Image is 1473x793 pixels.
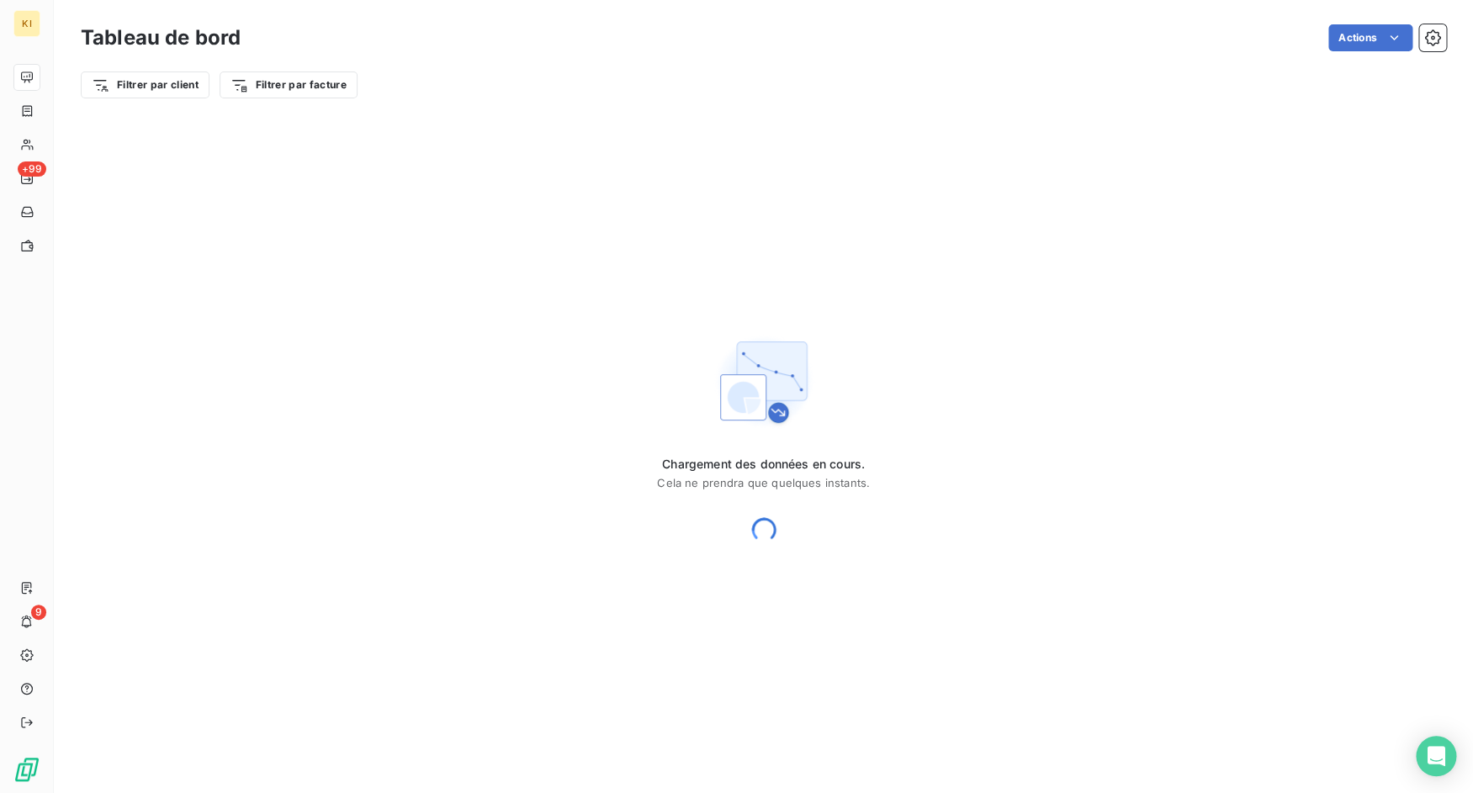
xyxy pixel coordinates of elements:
button: Filtrer par facture [220,71,358,98]
span: +99 [18,161,46,177]
img: Logo LeanPay [13,756,40,783]
button: Actions [1328,24,1412,51]
div: KI [13,10,40,37]
h3: Tableau de bord [81,23,241,53]
span: Cela ne prendra que quelques instants. [657,476,870,489]
span: 9 [31,605,46,620]
span: Chargement des données en cours. [657,456,870,473]
img: First time [710,328,818,436]
div: Open Intercom Messenger [1416,736,1456,776]
button: Filtrer par client [81,71,209,98]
